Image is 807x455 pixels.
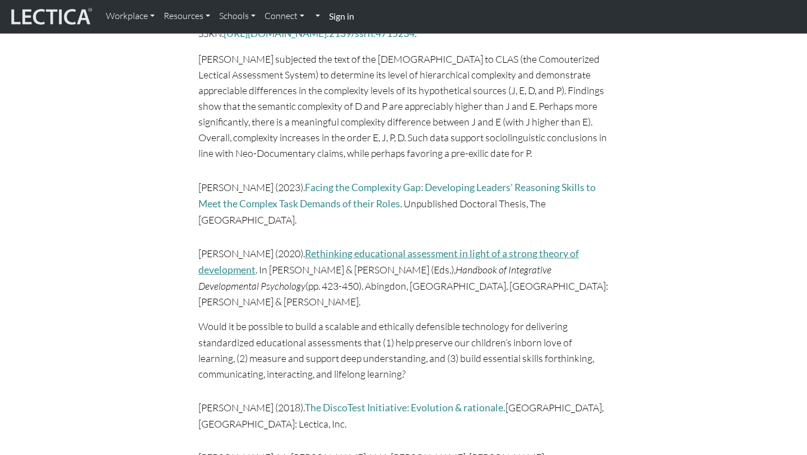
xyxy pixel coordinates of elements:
[215,4,260,28] a: Schools
[402,368,405,380] i: ?
[198,245,609,310] p: [PERSON_NAME] (2020). . In [PERSON_NAME] & [PERSON_NAME] (Eds.), (pp. 423-450). Abingdon, [GEOGRA...
[305,402,505,414] a: The DiscoTest Initiative: Evolution & rationale.
[8,6,92,27] img: lecticalive
[260,4,309,28] a: Connect
[198,51,609,161] p: [PERSON_NAME] subjected the text of the [DEMOGRAPHIC_DATA] to CLAS (the Comouterized Lectical Ass...
[324,4,359,29] a: Sign in
[198,318,609,382] p: Would it be possible to build a scalable and ethically defensible technology for delivering stand...
[224,27,415,39] a: [URL][DOMAIN_NAME].2139/ssrn.4715234
[198,400,609,431] p: [PERSON_NAME] (2018). [GEOGRAPHIC_DATA], [GEOGRAPHIC_DATA]: Lectica, Inc.
[329,11,354,21] strong: Sign in
[198,179,609,227] p: [PERSON_NAME] (2023). . Unpublished Doctoral Thesis, The [GEOGRAPHIC_DATA].
[159,4,215,28] a: Resources
[198,248,579,276] a: Rethinking educational assessment in light of a strong theory of development
[198,182,596,210] a: Facing the Complexity Gap: Developing Leaders’ Reasoning Skills to Meet the Complex Task Demands ...
[101,4,159,28] a: Workplace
